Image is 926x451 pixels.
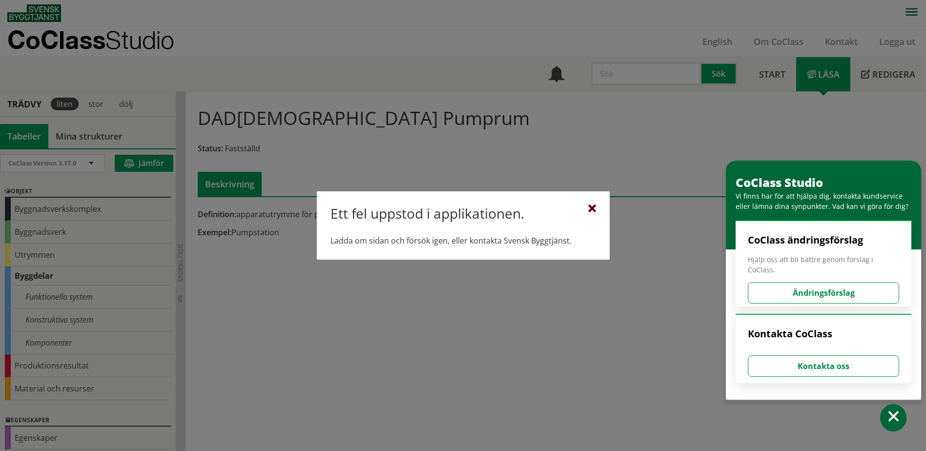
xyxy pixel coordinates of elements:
h4: Kontakta CoClass [748,328,899,340]
a: Kontakta oss [748,361,899,371]
div: Ett fel uppstod i applikationen. [330,205,596,225]
button: Ändringsförslag [748,282,899,304]
div: Ladda om sidan och försök igen, eller kontakta Svensk Byggtjänst. [330,235,596,246]
span: CoClass Studio [736,174,823,190]
button: Kontakta oss [748,355,899,377]
div: Vi finns här för att hjälpa dig, kontakta kundservice eller lämna dina synpunkter. Vad kan vi gör... [736,191,916,211]
span: Hjälp oss att bli bättre genom förslag i CoClass. [748,254,899,275]
h4: CoClass ändringsförslag [748,234,899,246]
